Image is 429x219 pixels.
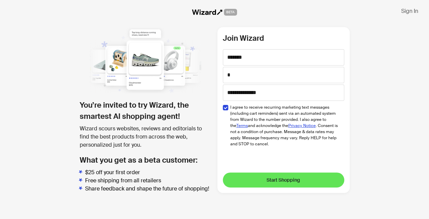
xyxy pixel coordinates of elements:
[80,125,212,149] div: Wizard scours websites, reviews and editorials to find the best products from across the web, per...
[85,168,212,177] li: $25 off your first order
[223,33,344,44] h2: Join Wizard
[267,177,300,183] span: Start Shopping
[80,154,212,166] h2: What you get as a beta customer:
[80,99,212,122] h1: You’re invited to try Wizard, the smartest AI shopping agent!
[85,185,212,193] li: Share feedback and shape the future of shopping!
[236,123,248,128] a: Terms
[85,177,212,185] li: Free shipping from all retailers
[224,9,237,16] span: BETA
[223,172,344,187] button: Start Shopping
[401,7,418,15] span: Sign In
[288,123,316,128] a: Privacy Notice
[230,104,339,147] span: I agree to receive recurring marketing text messages (including cart reminders) sent via an autom...
[396,5,424,16] button: Sign In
